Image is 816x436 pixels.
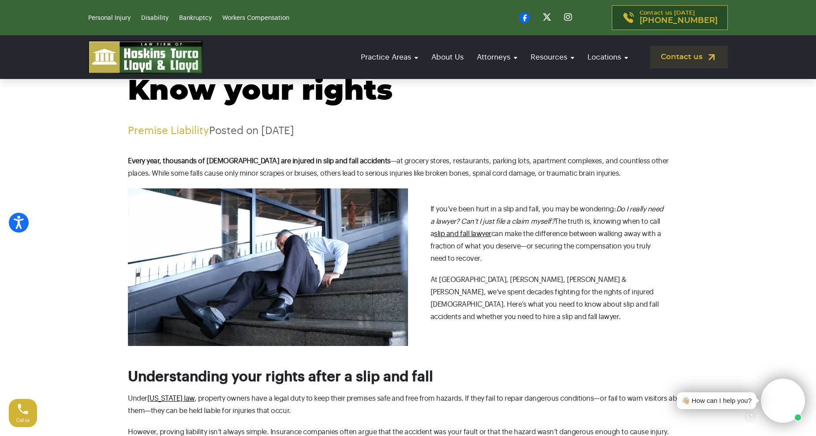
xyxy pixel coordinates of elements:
a: Open chat [741,407,759,426]
a: Contact us [650,46,728,68]
p: If you’ve been hurt in a slip and fall, you may be wondering: The truth is, knowing when to call ... [430,203,666,265]
a: [US_STATE] law [147,395,195,402]
span: [PHONE_NUMBER] [640,16,718,25]
p: At [GEOGRAPHIC_DATA], [PERSON_NAME], [PERSON_NAME] & [PERSON_NAME], we’ve spent decades fighting ... [430,274,666,323]
strong: Every year, thousands of [DEMOGRAPHIC_DATA] are injured in slip and fall accidents [128,158,391,165]
a: Bankruptcy [179,15,212,21]
a: Resources [526,45,579,70]
p: Under , property owners have a legal duty to keep their premises safe and free from hazards. If t... [128,392,688,417]
a: Contact us [DATE][PHONE_NUMBER] [612,5,728,30]
a: About Us [427,45,468,70]
span: Call us [16,418,30,423]
a: Attorneys [472,45,522,70]
p: —at grocery stores, restaurants, parking lots, apartment complexes, and countless other places. W... [128,155,688,180]
a: Premise Liability [128,125,209,136]
em: Do I really need a lawyer? Can’t I just file a claim myself? [430,206,663,225]
img: logo [88,41,203,74]
a: Locations [583,45,633,70]
p: Posted on [DATE] [128,124,688,137]
a: Workers Compensation [222,15,289,21]
a: Personal Injury [88,15,131,21]
a: Practice Areas [356,45,423,70]
div: 👋🏼 How can I help you? [681,396,752,406]
img: Florida slip and fall lawyers [128,188,408,346]
h2: Understanding your rights after a slip and fall [128,368,688,385]
a: Disability [141,15,168,21]
p: Contact us [DATE] [640,10,718,25]
a: slip and fall lawyer [434,230,491,237]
